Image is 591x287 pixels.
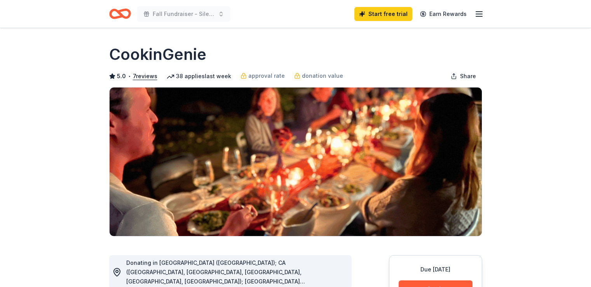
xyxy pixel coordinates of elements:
div: 38 applies last week [167,72,231,81]
img: Image for CookinGenie [110,87,482,236]
a: Home [109,5,131,23]
div: Due [DATE] [399,265,472,274]
span: approval rate [248,71,285,80]
a: Earn Rewards [415,7,471,21]
span: • [128,73,131,79]
h1: CookinGenie [109,44,206,65]
button: 7reviews [133,72,157,81]
button: Share [445,68,482,84]
span: Fall Fundraiser - Silent Auction [153,9,215,19]
button: Fall Fundraiser - Silent Auction [137,6,230,22]
a: Start free trial [354,7,412,21]
a: approval rate [241,71,285,80]
span: Share [460,72,476,81]
span: 5.0 [117,72,126,81]
a: donation value [294,71,343,80]
span: donation value [302,71,343,80]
